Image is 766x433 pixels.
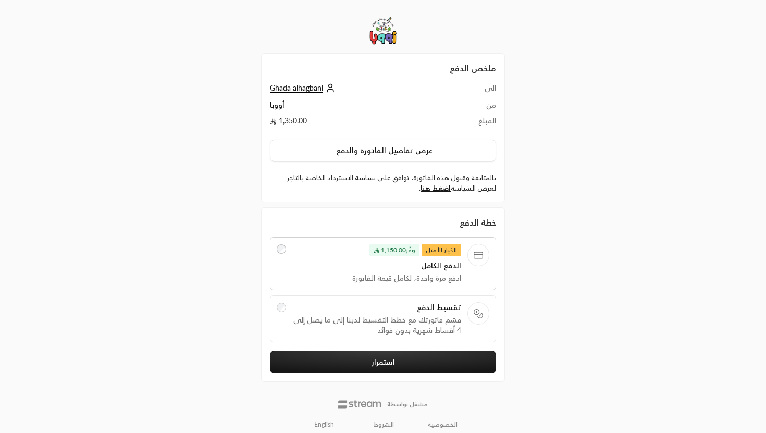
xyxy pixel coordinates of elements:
input: تقسيط الدفعقسّم فاتورتك مع خطط التقسيط لدينا إلى ما يصل إلى 4 أقساط شهرية بدون فوائد [277,303,286,312]
span: Ghada alhagbani [270,83,323,93]
button: استمرار [270,351,496,373]
a: English [308,416,340,433]
td: أووبا [270,100,449,116]
span: ادفع مرة واحدة، لكامل قيمة الفاتورة [292,273,461,283]
span: تقسيط الدفع [292,302,461,313]
a: Ghada alhagbani [270,83,338,92]
td: المبلغ [449,116,496,131]
td: 1,350.00 [270,116,449,131]
div: خطة الدفع [270,216,496,229]
h2: ملخص الدفع [270,62,496,75]
span: الدفع الكامل [292,261,461,271]
td: الى [449,83,496,100]
button: عرض تفاصيل الفاتورة والدفع [270,140,496,162]
td: من [449,100,496,116]
a: الشروط [374,420,394,429]
span: قسّم فاتورتك مع خطط التقسيط لدينا إلى ما يصل إلى 4 أقساط شهرية بدون فوائد [292,315,461,336]
span: وفَّر 1,150.00 [369,244,419,256]
input: الخيار الأمثلوفَّر1,150.00 الدفع الكاملادفع مرة واحدة، لكامل قيمة الفاتورة [277,244,286,254]
a: الخصوصية [428,420,458,429]
p: مشغل بواسطة [387,400,428,409]
a: اضغط هنا [421,184,451,192]
label: بالمتابعة وقبول هذه الفاتورة، توافق على سياسة الاسترداد الخاصة بالتاجر. لعرض السياسة . [270,173,496,193]
span: الخيار الأمثل [422,244,461,256]
img: Company Logo [369,17,397,45]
